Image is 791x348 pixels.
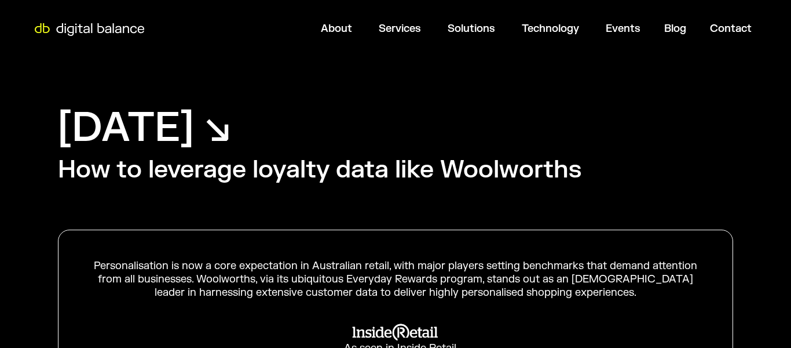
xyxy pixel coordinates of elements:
[321,22,352,35] a: About
[664,22,686,35] a: Blog
[522,22,579,35] a: Technology
[29,23,150,36] img: Digital Balance logo
[151,17,761,40] div: Menu Toggle
[58,101,231,154] h1: [DATE] ↘︎
[87,259,704,300] div: Personalisation is now a core expectation in Australian retail, with major players setting benchm...
[710,22,752,35] a: Contact
[379,22,421,35] a: Services
[606,22,640,35] a: Events
[58,154,581,186] h2: How to leverage loyalty data like Woolworths
[448,22,495,35] a: Solutions
[151,17,761,40] nav: Menu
